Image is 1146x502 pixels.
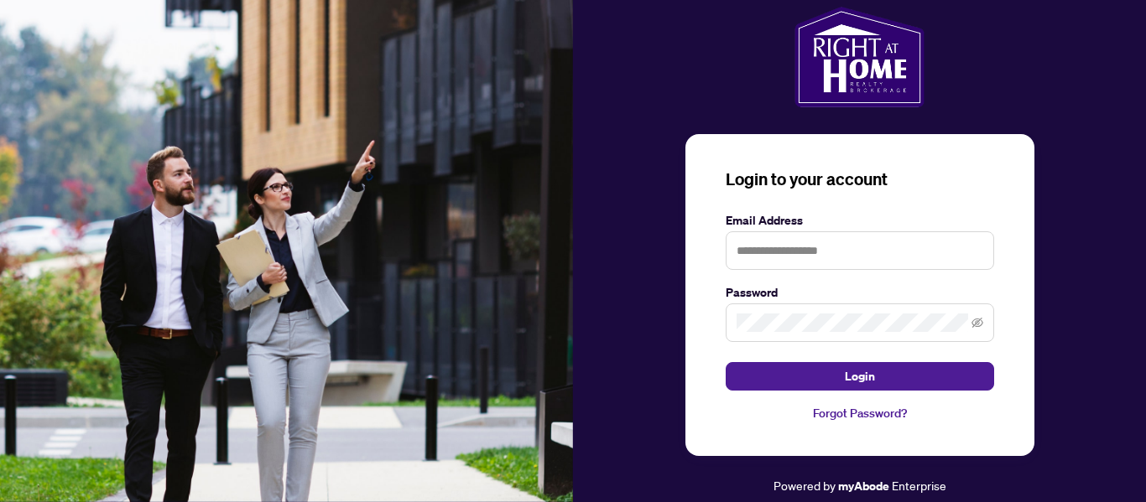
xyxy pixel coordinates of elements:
[892,478,946,493] span: Enterprise
[726,168,994,191] h3: Login to your account
[794,7,925,107] img: ma-logo
[726,362,994,391] button: Login
[726,211,994,230] label: Email Address
[838,477,889,495] a: myAbode
[845,363,875,390] span: Login
[774,478,836,493] span: Powered by
[726,283,994,302] label: Password
[971,317,983,329] span: eye-invisible
[726,404,994,422] a: Forgot Password?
